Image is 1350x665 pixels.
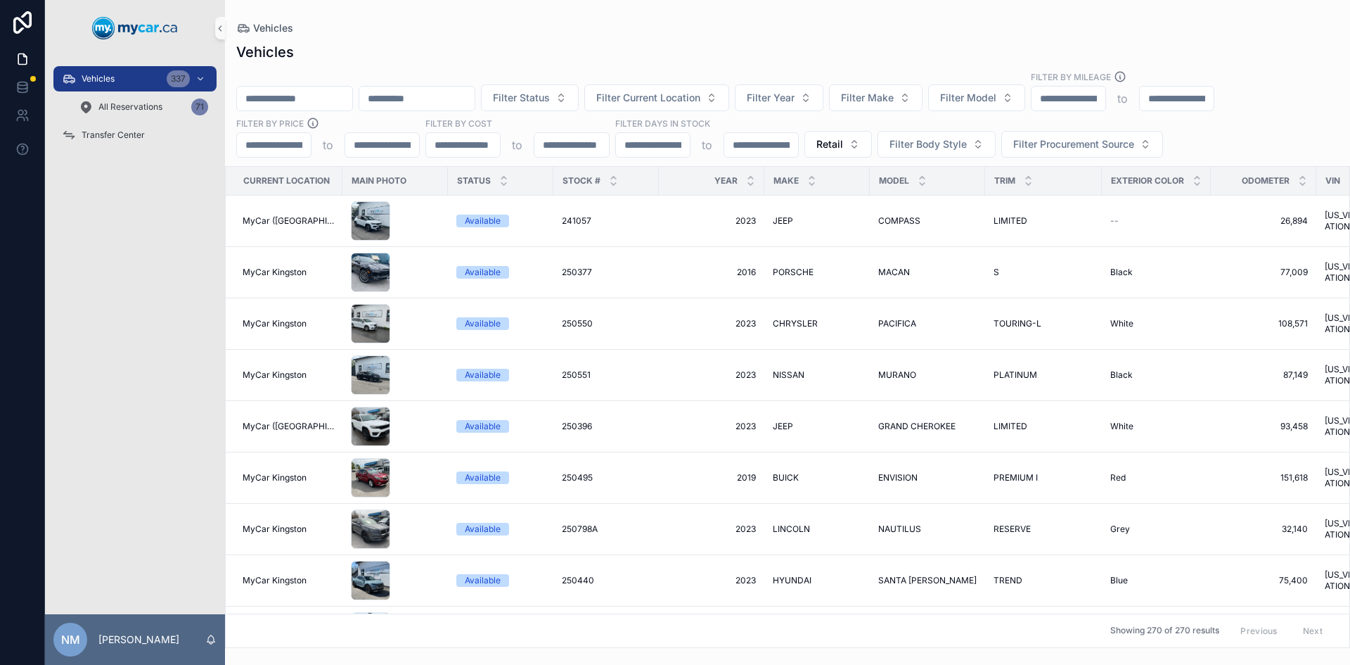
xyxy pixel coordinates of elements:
span: Trim [994,175,1015,186]
span: Filter Year [747,91,795,105]
a: Available [456,420,545,433]
a: Vehicles337 [53,66,217,91]
span: All Reservations [98,101,162,113]
a: 2023 [667,318,756,329]
a: Black [1110,267,1202,278]
span: Filter Status [493,91,550,105]
a: MyCar Kingston [243,524,334,535]
a: 250396 [562,421,650,432]
span: Filter Procurement Source [1013,137,1134,151]
label: Filter Days In Stock [615,117,710,129]
h1: Vehicles [236,42,294,62]
a: PLATINUM [994,369,1093,381]
span: MACAN [878,267,910,278]
span: CHRYSLER [773,318,818,329]
span: 250377 [562,267,592,278]
span: MyCar Kingston [243,575,307,586]
label: FILTER BY PRICE [236,117,304,129]
span: 241057 [562,215,591,227]
span: 151,618 [1219,472,1308,483]
a: White [1110,318,1202,329]
span: 250440 [562,575,594,586]
a: 75,400 [1219,575,1308,586]
label: Filter By Mileage [1031,70,1111,83]
span: MyCar Kingston [243,369,307,381]
div: Available [465,420,501,433]
span: LIMITED [994,421,1027,432]
span: Filter Model [940,91,996,105]
div: 71 [191,99,208,115]
a: Red [1110,472,1202,483]
span: Odometer [1242,175,1290,186]
span: Year [714,175,738,186]
span: ENVISION [878,472,918,483]
span: White [1110,318,1133,329]
a: 250377 [562,267,650,278]
a: 250798A [562,524,650,535]
a: TREND [994,575,1093,586]
a: -- [1110,215,1202,227]
a: NISSAN [773,369,861,381]
span: 250798A [562,524,598,535]
span: Blue [1110,575,1128,586]
span: Model [879,175,909,186]
a: PREMIUM I [994,472,1093,483]
span: LINCOLN [773,524,810,535]
span: Black [1110,369,1133,381]
a: LINCOLN [773,524,861,535]
span: 2019 [667,472,756,483]
div: Available [465,523,501,536]
div: 337 [167,70,190,87]
button: Select Button [1001,131,1163,158]
a: MACAN [878,267,977,278]
span: White [1110,421,1133,432]
button: Select Button [735,84,823,111]
a: 250550 [562,318,650,329]
a: Available [456,369,545,381]
span: Stock # [562,175,600,186]
span: 250495 [562,472,593,483]
a: Available [456,523,545,536]
a: 2023 [667,215,756,227]
span: Make [773,175,799,186]
a: Available [456,317,545,330]
a: MURANO [878,369,977,381]
a: GRAND CHEROKEE [878,421,977,432]
span: -- [1110,215,1119,227]
span: MyCar Kingston [243,524,307,535]
button: Select Button [829,84,922,111]
a: LIMITED [994,421,1093,432]
span: Exterior Color [1111,175,1184,186]
span: VIN [1325,175,1340,186]
a: RESERVE [994,524,1093,535]
span: Vehicles [253,21,293,35]
a: 26,894 [1219,215,1308,227]
button: Select Button [804,131,872,158]
span: Retail [816,137,843,151]
a: Transfer Center [53,122,217,148]
span: MyCar ([GEOGRAPHIC_DATA]) [243,215,334,227]
span: 250551 [562,369,591,381]
a: Available [456,215,545,227]
a: MyCar Kingston [243,369,334,381]
button: Select Button [584,84,729,111]
a: 241057 [562,215,650,227]
a: Black [1110,369,1202,381]
span: JEEP [773,215,793,227]
span: MyCar Kingston [243,267,307,278]
span: LIMITED [994,215,1027,227]
span: 2023 [667,421,756,432]
a: MyCar Kingston [243,318,334,329]
a: S [994,267,1093,278]
a: 2023 [667,524,756,535]
a: Available [456,574,545,587]
span: GRAND CHEROKEE [878,421,956,432]
span: MyCar Kingston [243,472,307,483]
span: MyCar ([GEOGRAPHIC_DATA]) [243,421,334,432]
span: 2023 [667,575,756,586]
span: Filter Body Style [889,137,967,151]
span: 108,571 [1219,318,1308,329]
a: 2016 [667,267,756,278]
div: Available [465,471,501,484]
span: Grey [1110,524,1130,535]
